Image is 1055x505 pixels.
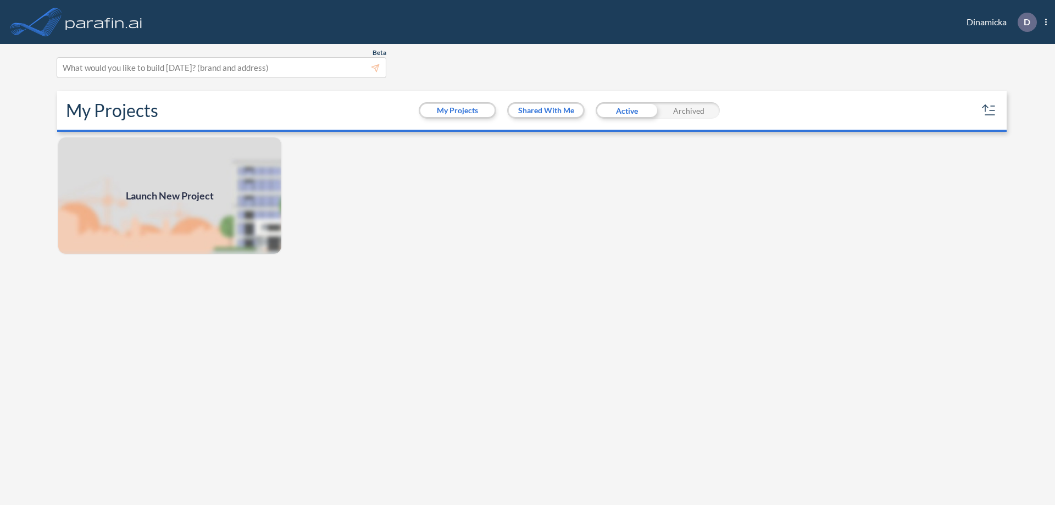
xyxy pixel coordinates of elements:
[1024,17,1030,27] p: D
[57,136,282,255] a: Launch New Project
[420,104,495,117] button: My Projects
[658,102,720,119] div: Archived
[509,104,583,117] button: Shared With Me
[596,102,658,119] div: Active
[63,11,145,33] img: logo
[950,13,1047,32] div: Dinamicka
[126,188,214,203] span: Launch New Project
[57,136,282,255] img: add
[373,48,386,57] span: Beta
[66,100,158,121] h2: My Projects
[980,102,998,119] button: sort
